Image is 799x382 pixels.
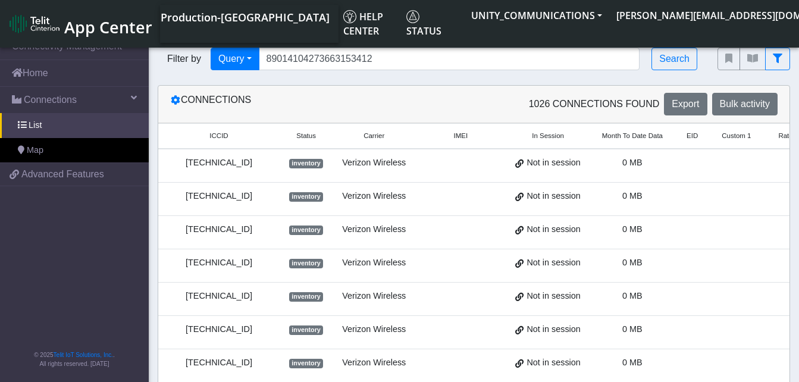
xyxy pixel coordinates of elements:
[165,323,272,336] div: [TECHNICAL_ID]
[527,256,580,270] span: Not in session
[165,190,272,203] div: [TECHNICAL_ID]
[158,52,211,66] span: Filter by
[289,226,323,235] span: inventory
[527,290,580,303] span: Not in session
[672,99,699,109] span: Export
[343,10,356,23] img: knowledge.svg
[340,156,408,170] div: Verizon Wireless
[340,290,408,303] div: Verizon Wireless
[165,290,272,303] div: [TECHNICAL_ID]
[464,5,609,26] button: UNITY_COMMUNICATIONS
[289,325,323,335] span: inventory
[622,191,643,201] span: 0 MB
[622,324,643,334] span: 0 MB
[289,259,323,268] span: inventory
[343,10,383,37] span: Help center
[10,14,59,33] img: logo-telit-cinterion-gw-new.png
[209,131,228,141] span: ICCID
[10,11,151,37] a: App Center
[161,93,474,115] div: Connections
[622,258,643,267] span: 0 MB
[532,131,564,141] span: In Session
[340,356,408,370] div: Verizon Wireless
[289,159,323,168] span: inventory
[340,190,408,203] div: Verizon Wireless
[296,131,316,141] span: Status
[527,223,580,236] span: Not in session
[340,223,408,236] div: Verizon Wireless
[651,48,697,70] button: Search
[406,10,441,37] span: Status
[527,323,580,336] span: Not in session
[402,5,464,43] a: Status
[54,352,113,358] a: Telit IoT Solutions, Inc.
[622,291,643,300] span: 0 MB
[406,10,419,23] img: status.svg
[529,97,660,111] span: 1026 Connections found
[161,10,330,24] span: Production-[GEOGRAPHIC_DATA]
[364,131,384,141] span: Carrier
[340,323,408,336] div: Verizon Wireless
[622,224,643,234] span: 0 MB
[165,223,272,236] div: [TECHNICAL_ID]
[165,156,272,170] div: [TECHNICAL_ID]
[259,48,640,70] input: Search...
[717,48,790,70] div: fitlers menu
[712,93,778,115] button: Bulk activity
[527,356,580,370] span: Not in session
[289,292,323,302] span: inventory
[24,93,77,107] span: Connections
[27,144,43,157] span: Map
[339,5,402,43] a: Help center
[622,358,643,367] span: 0 MB
[289,192,323,202] span: inventory
[64,16,152,38] span: App Center
[165,256,272,270] div: [TECHNICAL_ID]
[664,93,707,115] button: Export
[165,356,272,370] div: [TECHNICAL_ID]
[722,131,751,141] span: Custom 1
[29,119,42,132] span: List
[602,131,663,141] span: Month To Date Data
[527,190,580,203] span: Not in session
[527,156,580,170] span: Not in session
[160,5,329,29] a: Your current platform instance
[211,48,259,70] button: Query
[622,158,643,167] span: 0 MB
[454,131,468,141] span: IMEI
[21,167,104,181] span: Advanced Features
[289,359,323,368] span: inventory
[340,256,408,270] div: Verizon Wireless
[720,99,770,109] span: Bulk activity
[687,131,698,141] span: EID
